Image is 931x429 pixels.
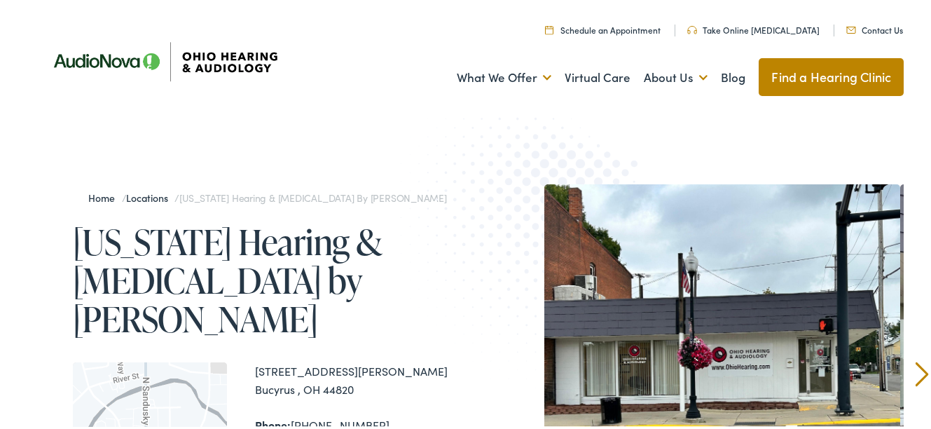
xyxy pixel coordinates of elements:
a: About Us [644,50,708,102]
a: Virtual Care [565,50,630,102]
a: Contact Us [846,22,903,34]
span: / / [88,189,446,203]
a: Schedule an Appointment [545,22,661,34]
a: Blog [721,50,745,102]
img: Mail icon representing email contact with Ohio Hearing in Cincinnati, OH [846,25,856,32]
img: Calendar Icon to schedule a hearing appointment in Cincinnati, OH [545,23,553,32]
a: Next [916,360,929,385]
a: Take Online [MEDICAL_DATA] [687,22,820,34]
span: [US_STATE] Hearing & [MEDICAL_DATA] by [PERSON_NAME] [179,189,447,203]
h1: [US_STATE] Hearing & [MEDICAL_DATA] by [PERSON_NAME] [73,220,471,336]
img: Headphones icone to schedule online hearing test in Cincinnati, OH [687,24,697,32]
a: What We Offer [457,50,551,102]
a: Locations [126,189,174,203]
a: Home [88,189,121,203]
div: [STREET_ADDRESS][PERSON_NAME] Bucyrus , OH 44820 [255,360,471,396]
a: Find a Hearing Clinic [759,56,904,94]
